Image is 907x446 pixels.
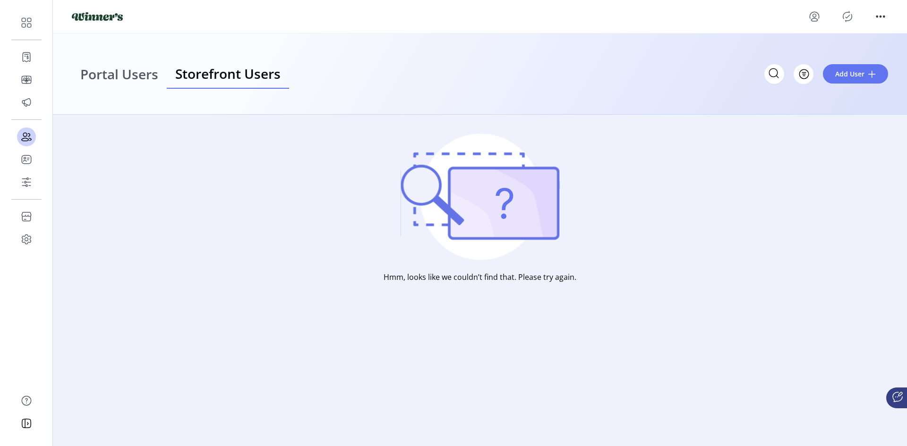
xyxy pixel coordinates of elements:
span: Add User [835,69,864,79]
button: menu [807,9,822,24]
button: Publisher Panel [840,9,855,24]
button: menu [873,9,888,24]
a: Portal Users [72,59,167,89]
a: Storefront Users [167,59,289,89]
button: Filter Button [794,64,813,84]
span: Storefront Users [175,67,281,80]
span: Portal Users [80,67,158,81]
img: logo [72,12,123,21]
button: Add User [823,64,888,84]
p: Hmm, looks like we couldn’t find that. Please try again. [384,271,576,283]
input: Search [764,64,784,84]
